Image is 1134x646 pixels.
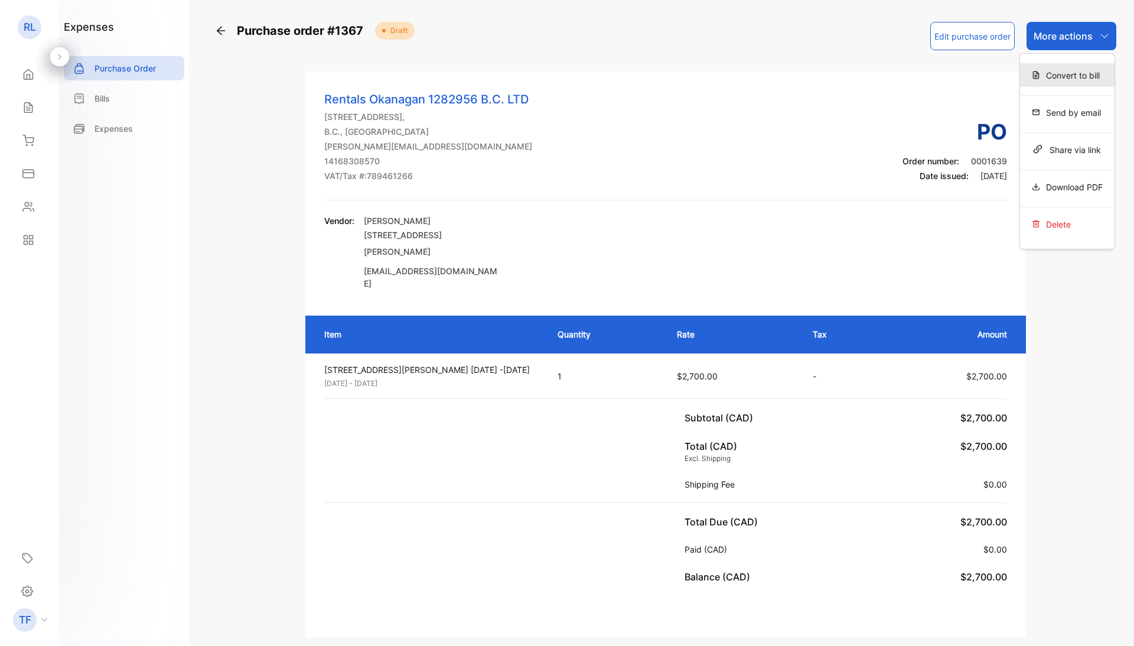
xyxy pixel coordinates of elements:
span: $0.00 [983,479,1007,489]
p: Balance (CAD) [685,570,755,584]
p: Excl. Shipping [685,453,737,464]
span: $2,700.00 [960,571,1007,583]
p: Quantity [558,328,653,340]
p: [STREET_ADDRESS][PERSON_NAME] [DATE] -[DATE] [324,363,536,376]
p: TF [19,612,31,628]
p: 1 [558,370,653,382]
p: Rentals Okanagan 1282956 B.C. LTD [324,90,532,108]
h3: PO [902,116,1007,148]
p: Total (CAD) [685,439,737,453]
p: - [813,370,869,382]
p: Item [324,328,534,340]
a: Bills [64,86,184,111]
button: Open LiveChat chat widget [9,5,45,40]
h1: expenses [64,19,114,35]
span: $2,700.00 [677,371,718,381]
div: Download PDF [1020,175,1115,199]
div: Send by email [1020,100,1115,124]
span: $2,700.00 [960,440,1007,452]
button: Edit purchase order [930,22,1015,50]
button: More actions [1027,22,1116,50]
p: Order number: [902,155,1007,167]
span: $2,700.00 [966,371,1007,381]
p: [PERSON_NAME][EMAIL_ADDRESS][DOMAIN_NAME] [324,140,532,152]
div: Share via link [1020,138,1115,161]
p: B.C., [GEOGRAPHIC_DATA] [324,125,532,138]
div: Delete [1020,212,1115,236]
p: More actions [1034,29,1093,43]
p: Expenses [94,122,133,135]
p: Vendor: [324,215,354,227]
p: Bills [94,92,110,105]
span: $2,700.00 [960,412,1007,424]
p: [STREET_ADDRESS], [324,111,532,123]
p: [DATE] - [DATE] [324,378,536,389]
a: Expenses [64,116,184,141]
p: Rate [677,328,789,340]
p: [STREET_ADDRESS][PERSON_NAME] [364,227,500,260]
span: 0001639 [971,156,1007,166]
span: $0.00 [983,544,1007,554]
p: Tax [813,328,869,340]
p: Paid (CAD) [685,543,732,556]
span: $2,700.00 [960,516,1007,528]
p: Date issued: [902,170,1007,182]
a: Purchase Order [64,56,184,80]
span: [DATE] [980,171,1007,181]
p: [PERSON_NAME] [364,215,500,227]
p: Shipping Fee [685,478,739,491]
div: Convert to bill [1020,63,1115,87]
span: Draft [386,25,408,36]
p: Total Due (CAD) [685,515,762,529]
p: Subtotal (CAD) [685,411,758,425]
p: RL [24,20,36,35]
p: [EMAIL_ADDRESS][DOMAIN_NAME] [364,265,500,290]
p: VAT/Tax #: 789461266 [324,170,532,182]
p: 14168308570 [324,155,532,167]
span: Purchase order #1367 [237,22,370,40]
p: Purchase Order [94,62,156,74]
p: Amount [892,328,1008,340]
